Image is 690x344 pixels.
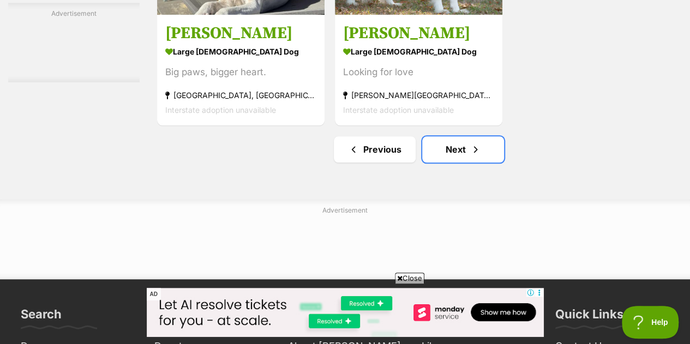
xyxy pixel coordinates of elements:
[384,3,394,13] img: info.svg
[147,288,161,300] span: AD
[8,3,140,82] div: Advertisement
[334,136,416,162] a: Previous page
[165,44,316,59] strong: large [DEMOGRAPHIC_DATA] Dog
[343,23,494,44] h3: [PERSON_NAME]
[343,88,494,102] strong: [PERSON_NAME][GEOGRAPHIC_DATA], [GEOGRAPHIC_DATA]
[165,23,316,44] h3: [PERSON_NAME]
[156,136,682,162] nav: Pagination
[165,65,316,80] div: Big paws, bigger heart.
[395,273,424,283] span: Close
[157,15,325,125] a: [PERSON_NAME] large [DEMOGRAPHIC_DATA] Dog Big paws, bigger heart. [GEOGRAPHIC_DATA], [GEOGRAPHIC...
[165,105,276,114] span: Interstate adoption unavailable
[335,15,502,125] a: [PERSON_NAME] large [DEMOGRAPHIC_DATA] Dog Looking for love [PERSON_NAME][GEOGRAPHIC_DATA], [GEOG...
[422,136,504,162] a: Next page
[389,1,396,8] img: adchoices.png
[622,306,679,339] iframe: Help Scout Beacon - Open
[165,88,316,102] strong: [GEOGRAPHIC_DATA], [GEOGRAPHIC_DATA]
[343,105,454,114] span: Interstate adoption unavailable
[343,65,494,80] div: Looking for love
[555,306,623,328] h3: Quick Links
[343,44,494,59] strong: large [DEMOGRAPHIC_DATA] Dog
[21,306,62,328] h3: Search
